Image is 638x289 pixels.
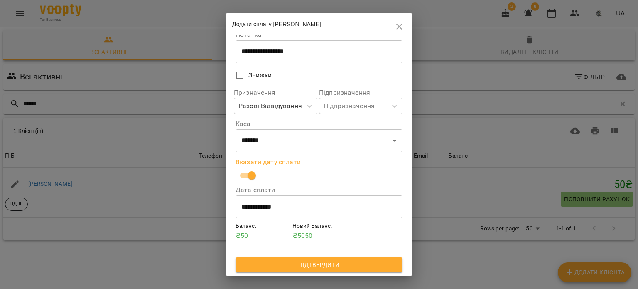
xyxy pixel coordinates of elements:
[232,21,321,27] span: Додати сплату [PERSON_NAME]
[292,222,346,231] h6: Новий Баланс :
[236,231,289,241] p: ₴ 50
[324,101,375,111] div: Підпризначення
[236,159,402,165] label: Вказати дату сплати
[236,222,289,231] h6: Баланс :
[248,70,272,80] span: Знижки
[292,231,346,241] p: ₴ 5050
[236,257,402,272] button: Підтвердити
[236,187,402,193] label: Дата сплати
[236,121,402,127] label: Каса
[234,89,317,96] label: Призначення
[238,101,302,111] div: Разові Відвідування
[236,31,402,38] label: Нотатка
[319,89,402,96] label: Підпризначення
[242,260,396,270] span: Підтвердити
